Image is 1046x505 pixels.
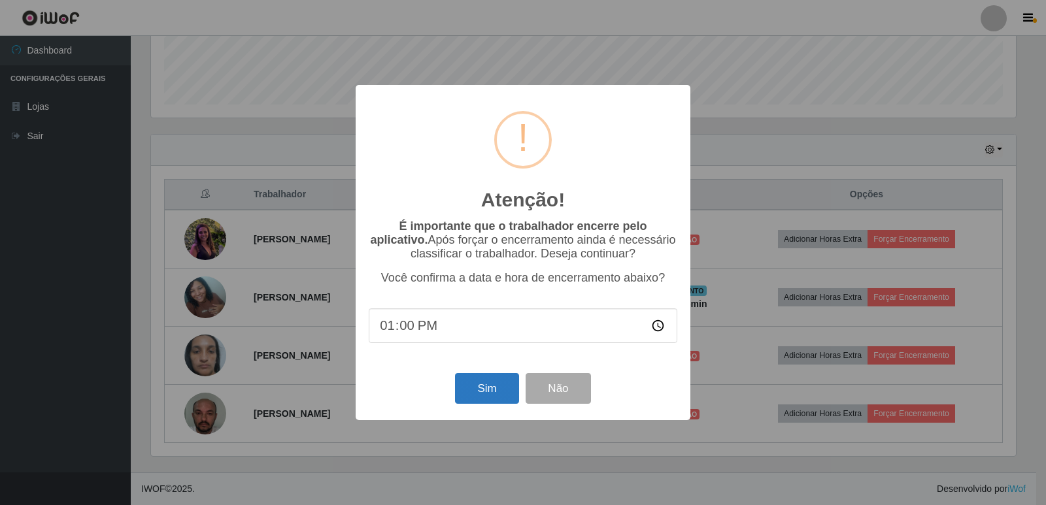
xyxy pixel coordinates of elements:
[369,220,677,261] p: Após forçar o encerramento ainda é necessário classificar o trabalhador. Deseja continuar?
[481,188,565,212] h2: Atenção!
[370,220,647,246] b: É importante que o trabalhador encerre pelo aplicativo.
[455,373,518,404] button: Sim
[369,271,677,285] p: Você confirma a data e hora de encerramento abaixo?
[526,373,590,404] button: Não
